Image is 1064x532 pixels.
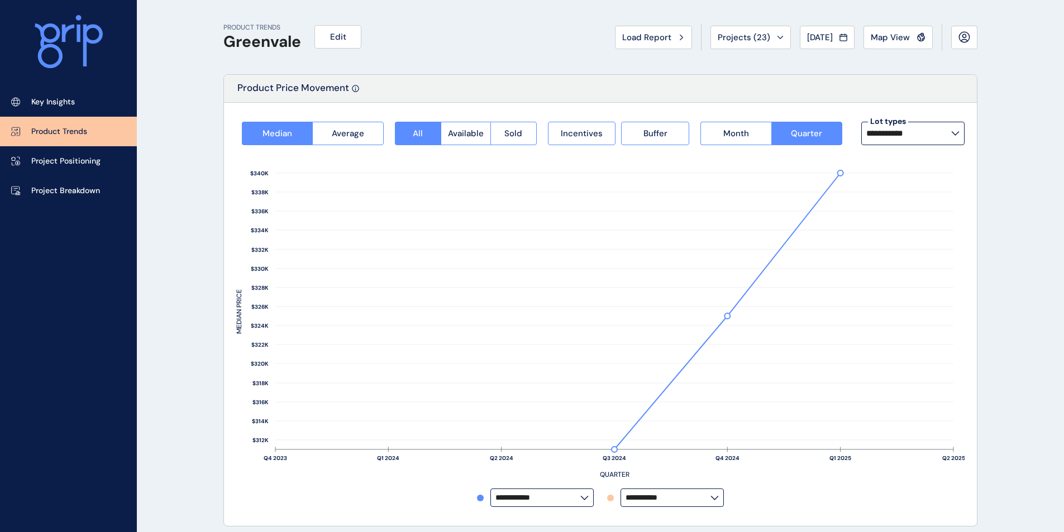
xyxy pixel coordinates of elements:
[603,454,626,462] text: Q3 2024
[251,360,269,367] text: $320K
[242,122,312,145] button: Median
[332,128,364,139] span: Average
[829,454,851,462] text: Q1 2025
[800,26,855,49] button: [DATE]
[622,32,671,43] span: Load Report
[791,128,822,139] span: Quarter
[314,25,361,49] button: Edit
[251,189,269,196] text: $338K
[251,303,269,310] text: $326K
[330,31,346,42] span: Edit
[223,23,301,32] p: PRODUCT TRENDS
[31,126,87,137] p: Product Trends
[643,128,667,139] span: Buffer
[871,32,910,43] span: Map View
[252,380,269,387] text: $318K
[252,437,269,444] text: $312K
[621,122,689,145] button: Buffer
[237,82,349,102] p: Product Price Movement
[251,341,269,348] text: $322K
[718,32,770,43] span: Projects ( 23 )
[490,454,513,462] text: Q2 2024
[868,116,908,127] label: Lot types
[312,122,383,145] button: Average
[31,97,75,108] p: Key Insights
[251,265,269,272] text: $330K
[490,122,537,145] button: Sold
[223,32,301,51] h1: Greenvale
[807,32,833,43] span: [DATE]
[942,454,965,462] text: Q2 2025
[615,26,692,49] button: Load Report
[413,128,423,139] span: All
[264,454,287,462] text: Q4 2023
[395,122,441,145] button: All
[252,399,269,406] text: $316K
[561,128,603,139] span: Incentives
[31,185,100,196] p: Project Breakdown
[252,418,269,425] text: $314K
[771,122,842,145] button: Quarter
[251,284,269,291] text: $328K
[251,246,269,253] text: $332K
[863,26,933,49] button: Map View
[263,128,292,139] span: Median
[251,227,269,234] text: $334K
[448,128,484,139] span: Available
[250,170,269,177] text: $340K
[700,122,771,145] button: Month
[715,454,739,462] text: Q4 2024
[235,289,244,334] text: MEDIAN PRICE
[377,454,399,462] text: Q1 2024
[251,322,269,329] text: $324K
[548,122,616,145] button: Incentives
[723,128,749,139] span: Month
[710,26,791,49] button: Projects (23)
[504,128,522,139] span: Sold
[31,156,101,167] p: Project Positioning
[251,208,269,215] text: $336K
[600,470,629,479] text: QUARTER
[441,122,490,145] button: Available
